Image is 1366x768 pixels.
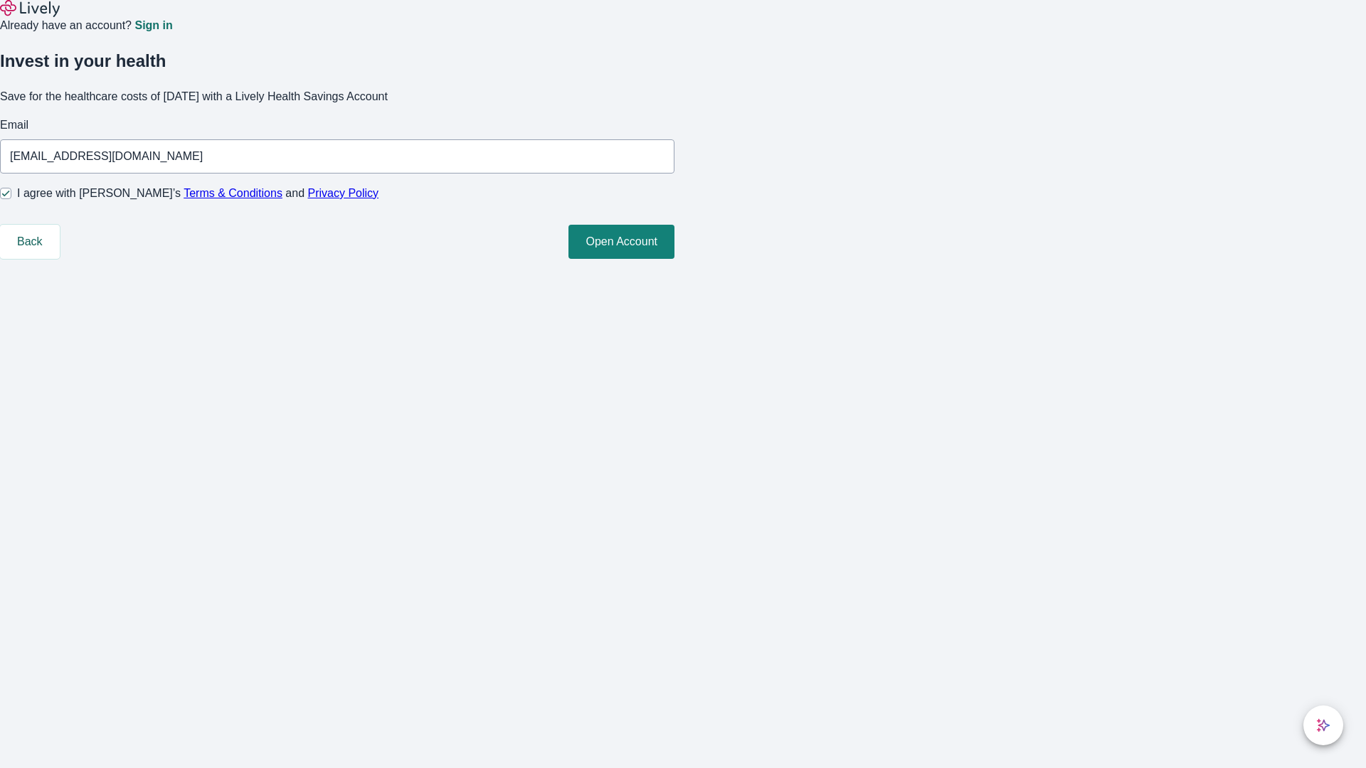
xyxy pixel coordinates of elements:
a: Terms & Conditions [184,187,282,199]
button: Open Account [568,225,674,259]
button: chat [1303,705,1343,745]
a: Sign in [134,20,172,31]
svg: Lively AI Assistant [1316,718,1330,732]
span: I agree with [PERSON_NAME]’s and [17,185,378,202]
a: Privacy Policy [308,187,379,199]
